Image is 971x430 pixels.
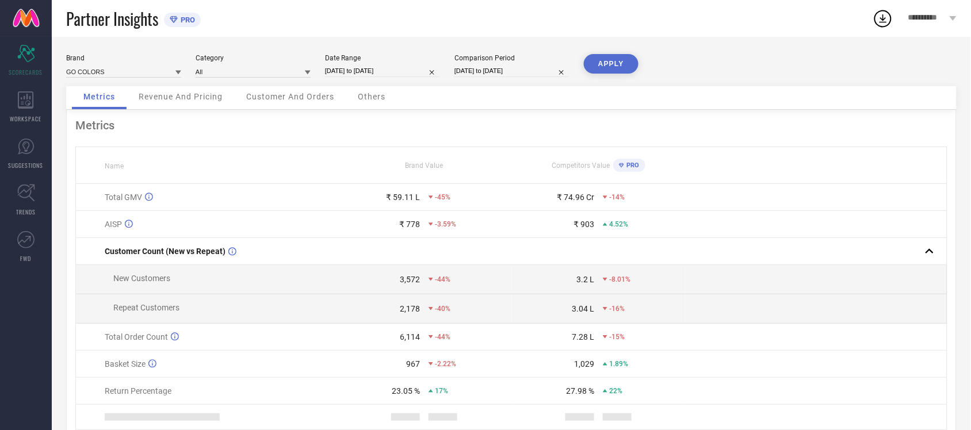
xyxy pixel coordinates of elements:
[83,92,115,101] span: Metrics
[21,254,32,263] span: FWD
[609,333,625,341] span: -15%
[75,118,947,132] div: Metrics
[10,114,42,123] span: WORKSPACE
[572,332,594,341] div: 7.28 L
[105,220,122,229] span: AISP
[576,275,594,284] div: 3.2 L
[454,54,569,62] div: Comparison Period
[196,54,311,62] div: Category
[105,386,171,396] span: Return Percentage
[66,7,158,30] span: Partner Insights
[584,54,639,74] button: APPLY
[400,304,420,313] div: 2,178
[178,16,195,24] span: PRO
[406,162,444,170] span: Brand Value
[435,387,448,395] span: 17%
[105,359,146,368] span: Basket Size
[399,220,420,229] div: ₹ 778
[139,92,223,101] span: Revenue And Pricing
[624,162,640,169] span: PRO
[873,8,893,29] div: Open download list
[435,275,450,283] span: -44%
[113,303,179,312] span: Repeat Customers
[9,68,43,76] span: SCORECARDS
[9,161,44,170] span: SUGGESTIONS
[392,386,420,396] div: 23.05 %
[325,54,440,62] div: Date Range
[400,332,420,341] div: 6,114
[113,274,170,283] span: New Customers
[400,275,420,284] div: 3,572
[557,193,594,202] div: ₹ 74.96 Cr
[105,332,168,341] span: Total Order Count
[435,193,450,201] span: -45%
[566,386,594,396] div: 27.98 %
[574,220,594,229] div: ₹ 903
[435,360,456,368] span: -2.22%
[609,387,622,395] span: 22%
[105,162,124,170] span: Name
[609,305,625,313] span: -16%
[552,162,610,170] span: Competitors Value
[435,333,450,341] span: -44%
[358,92,385,101] span: Others
[609,275,630,283] span: -8.01%
[435,305,450,313] span: -40%
[454,65,569,77] input: Select comparison period
[325,65,440,77] input: Select date range
[572,304,594,313] div: 3.04 L
[609,193,625,201] span: -14%
[574,359,594,368] div: 1,029
[66,54,181,62] div: Brand
[406,359,420,368] div: 967
[246,92,334,101] span: Customer And Orders
[435,220,456,228] span: -3.59%
[16,208,36,216] span: TRENDS
[609,220,628,228] span: 4.52%
[609,360,628,368] span: 1.89%
[105,247,225,256] span: Customer Count (New vs Repeat)
[105,193,142,202] span: Total GMV
[386,193,420,202] div: ₹ 59.11 L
